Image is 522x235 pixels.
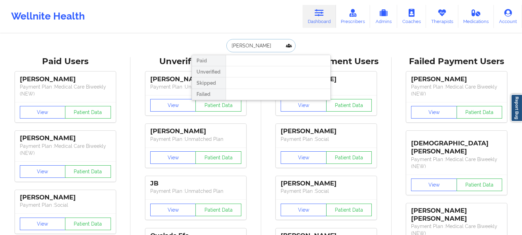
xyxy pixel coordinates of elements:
p: Payment Plan : Medical Care Biweekly (NEW) [20,143,111,157]
a: Report Bug [511,94,522,122]
button: Patient Data [65,106,111,119]
button: View [20,106,66,119]
button: Patient Data [65,165,111,178]
div: [DEMOGRAPHIC_DATA][PERSON_NAME] [411,134,502,156]
div: [PERSON_NAME] [281,180,372,188]
div: [PERSON_NAME] [150,127,241,135]
div: [PERSON_NAME] [20,194,111,202]
button: View [281,151,327,164]
button: View [281,204,327,216]
p: Payment Plan : Medical Care Biweekly (NEW) [20,83,111,97]
button: View [150,99,196,112]
button: View [411,179,457,191]
button: Patient Data [195,99,241,112]
p: Payment Plan : Unmatched Plan [150,83,241,90]
button: View [150,204,196,216]
p: Payment Plan : Unmatched Plan [150,188,241,195]
button: Patient Data [195,204,241,216]
button: Patient Data [457,106,503,119]
div: Paid [192,55,226,66]
div: Unverified [192,66,226,77]
button: View [20,165,66,178]
div: [PERSON_NAME] [411,75,502,83]
div: [PERSON_NAME] [150,75,241,83]
a: Account [494,5,522,28]
button: Patient Data [65,218,111,230]
p: Payment Plan : Social [281,188,372,195]
p: Payment Plan : Unmatched Plan [150,136,241,143]
button: View [281,99,327,112]
button: View [20,218,66,230]
a: Dashboard [303,5,336,28]
p: Payment Plan : Social [281,136,372,143]
button: Patient Data [326,99,372,112]
p: Payment Plan : Social [20,202,111,209]
a: Medications [458,5,494,28]
p: Payment Plan : Medical Care Biweekly (NEW) [411,156,502,170]
button: View [411,106,457,119]
button: View [150,151,196,164]
button: Patient Data [195,151,241,164]
a: Coaches [397,5,426,28]
a: Admins [370,5,397,28]
button: Patient Data [457,179,503,191]
button: Patient Data [326,151,372,164]
p: Payment Plan : Medical Care Biweekly (NEW) [411,83,502,97]
a: Therapists [426,5,458,28]
div: JB [150,180,241,188]
div: Skipped [192,77,226,89]
div: Failed Payment Users [396,56,517,67]
div: [PERSON_NAME] [20,134,111,142]
div: Failed [192,89,226,100]
button: Patient Data [326,204,372,216]
div: [PERSON_NAME] [281,127,372,135]
div: [PERSON_NAME] [PERSON_NAME] [411,207,502,223]
div: Unverified Users [135,56,256,67]
div: [PERSON_NAME] [20,75,111,83]
a: Prescribers [336,5,370,28]
div: Paid Users [5,56,126,67]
